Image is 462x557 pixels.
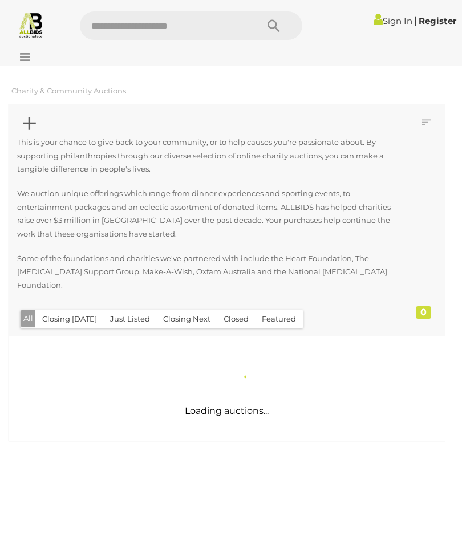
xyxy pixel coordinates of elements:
span: Loading auctions... [185,405,269,416]
button: Closed [217,310,256,328]
p: This is your chance to give back to your community, or to help causes you're passionate about. By... [17,136,393,176]
a: Charity & Community Auctions [11,86,126,95]
div: 0 [416,306,431,319]
button: Closing [DATE] [35,310,104,328]
img: Allbids.com.au [18,11,44,38]
button: Search [245,11,302,40]
span: | [414,14,417,27]
p: We auction unique offerings which range from dinner experiences and sporting events, to entertain... [17,187,393,241]
button: Featured [255,310,303,328]
button: Closing Next [156,310,217,328]
a: Register [419,15,456,26]
button: Just Listed [103,310,157,328]
p: Some of the foundations and charities we've partnered with include the Heart Foundation, The [MED... [17,252,393,292]
button: All [21,310,36,327]
a: Sign In [374,15,412,26]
